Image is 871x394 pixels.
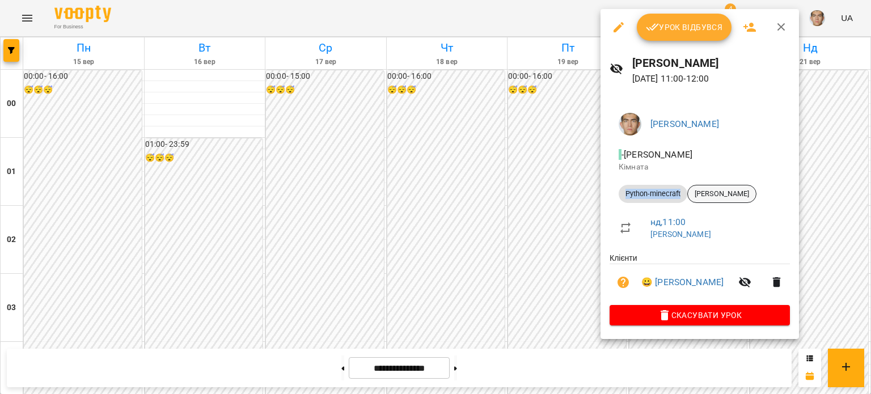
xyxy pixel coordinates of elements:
[610,305,790,325] button: Скасувати Урок
[650,230,711,239] a: [PERSON_NAME]
[619,149,695,160] span: - [PERSON_NAME]
[632,72,790,86] p: [DATE] 11:00 - 12:00
[646,20,723,34] span: Урок відбувся
[650,118,719,129] a: [PERSON_NAME]
[641,276,724,289] a: 😀 [PERSON_NAME]
[619,189,687,199] span: Python-minecraft
[619,308,781,322] span: Скасувати Урок
[637,14,732,41] button: Урок відбувся
[687,185,756,203] div: [PERSON_NAME]
[619,162,781,173] p: Кімната
[688,189,756,199] span: [PERSON_NAME]
[610,252,790,305] ul: Клієнти
[632,54,790,72] h6: [PERSON_NAME]
[619,113,641,135] img: 290265f4fa403245e7fea1740f973bad.jpg
[610,269,637,296] button: Візит ще не сплачено. Додати оплату?
[650,217,686,227] a: нд , 11:00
